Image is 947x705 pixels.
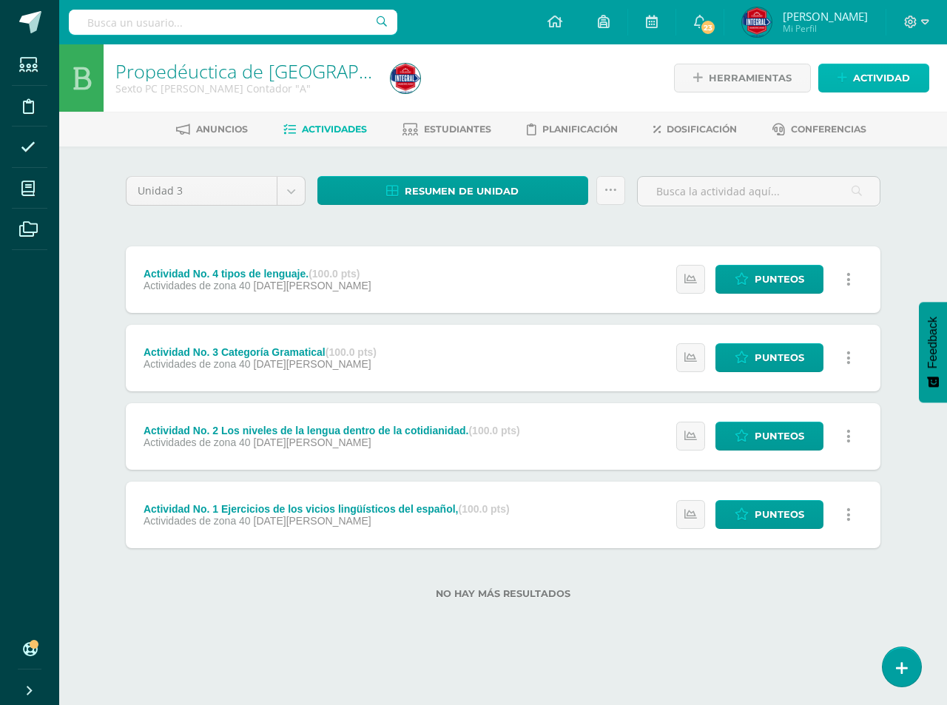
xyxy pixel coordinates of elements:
[755,501,804,528] span: Punteos
[926,317,940,368] span: Feedback
[126,588,880,599] label: No hay más resultados
[715,422,823,451] a: Punteos
[144,425,520,436] div: Actividad No. 2 Los niveles de la lengua dentro de la cotidianidad.
[755,266,804,293] span: Punteos
[196,124,248,135] span: Anuncios
[783,9,868,24] span: [PERSON_NAME]
[254,358,371,370] span: [DATE][PERSON_NAME]
[144,503,510,515] div: Actividad No. 1 Ejercicios de los vicios lingüísticos del español,
[458,503,509,515] strong: (100.0 pts)
[742,7,772,37] img: 72ef202106059d2cf8782804515493ae.png
[144,268,371,280] div: Actividad No. 4 tipos de lenguaje.
[144,346,377,358] div: Actividad No. 3 Categoría Gramatical
[144,280,251,291] span: Actividades de zona 40
[527,118,618,141] a: Planificación
[674,64,811,92] a: Herramientas
[69,10,397,35] input: Busca un usuario...
[115,61,373,81] h1: Propedéuctica de Lenguaje
[638,177,880,206] input: Busca la actividad aquí...
[468,425,519,436] strong: (100.0 pts)
[818,64,929,92] a: Actividad
[317,176,588,205] a: Resumen de unidad
[653,118,737,141] a: Dosificación
[715,265,823,294] a: Punteos
[919,302,947,402] button: Feedback - Mostrar encuesta
[115,81,373,95] div: Sexto PC Perito Contador 'A'
[709,64,792,92] span: Herramientas
[254,280,371,291] span: [DATE][PERSON_NAME]
[144,436,251,448] span: Actividades de zona 40
[176,118,248,141] a: Anuncios
[715,500,823,529] a: Punteos
[783,22,868,35] span: Mi Perfil
[115,58,447,84] a: Propedéuctica de [GEOGRAPHIC_DATA]
[853,64,910,92] span: Actividad
[405,178,519,205] span: Resumen de unidad
[144,515,251,527] span: Actividades de zona 40
[667,124,737,135] span: Dosificación
[542,124,618,135] span: Planificación
[755,344,804,371] span: Punteos
[283,118,367,141] a: Actividades
[391,64,420,93] img: 72ef202106059d2cf8782804515493ae.png
[309,268,360,280] strong: (100.0 pts)
[127,177,305,205] a: Unidad 3
[254,515,371,527] span: [DATE][PERSON_NAME]
[144,358,251,370] span: Actividades de zona 40
[424,124,491,135] span: Estudiantes
[700,19,716,36] span: 23
[254,436,371,448] span: [DATE][PERSON_NAME]
[715,343,823,372] a: Punteos
[402,118,491,141] a: Estudiantes
[791,124,866,135] span: Conferencias
[326,346,377,358] strong: (100.0 pts)
[302,124,367,135] span: Actividades
[755,422,804,450] span: Punteos
[138,177,266,205] span: Unidad 3
[772,118,866,141] a: Conferencias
